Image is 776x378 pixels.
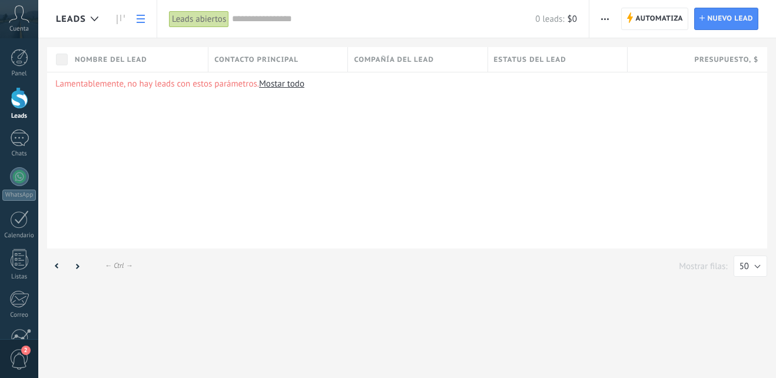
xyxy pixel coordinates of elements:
[2,190,36,201] div: WhatsApp
[169,11,229,28] div: Leads abiertos
[635,8,683,29] span: Automatiza
[694,54,758,65] span: Presupuesto , $
[494,54,566,65] span: Estatus del lead
[739,261,749,272] span: 50
[568,14,577,25] span: $0
[259,78,304,89] a: Mostar todo
[2,311,37,319] div: Correo
[354,54,434,65] span: Compañía del lead
[734,256,767,277] button: 50
[621,8,688,30] a: Automatiza
[2,232,37,240] div: Calendario
[535,14,564,25] span: 0 leads:
[679,261,727,272] p: Mostrar filas:
[2,273,37,281] div: Listas
[694,8,758,30] a: Nuevo lead
[9,25,29,33] span: Cuenta
[55,78,759,89] p: Lamentablemente, no hay leads con estos parámetros.
[21,346,31,355] span: 2
[105,261,132,270] div: ← Ctrl →
[56,14,86,25] span: Leads
[214,54,299,65] span: Contacto principal
[2,70,37,78] div: Panel
[2,112,37,120] div: Leads
[75,54,147,65] span: Nombre del lead
[707,8,753,29] span: Nuevo lead
[2,150,37,158] div: Chats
